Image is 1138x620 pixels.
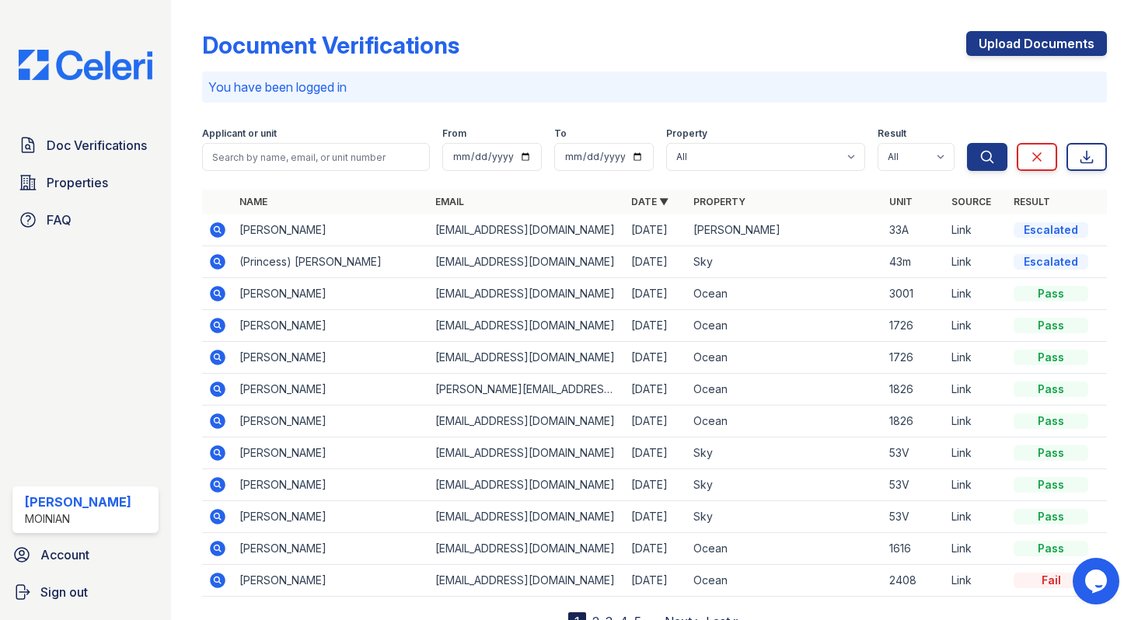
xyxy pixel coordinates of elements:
[883,342,945,374] td: 1726
[47,173,108,192] span: Properties
[687,501,883,533] td: Sky
[1014,573,1088,588] div: Fail
[1014,318,1088,333] div: Pass
[687,246,883,278] td: Sky
[429,214,625,246] td: [EMAIL_ADDRESS][DOMAIN_NAME]
[687,469,883,501] td: Sky
[233,565,429,597] td: [PERSON_NAME]
[202,127,277,140] label: Applicant or unit
[40,583,88,601] span: Sign out
[233,501,429,533] td: [PERSON_NAME]
[687,437,883,469] td: Sky
[878,127,906,140] label: Result
[554,127,567,140] label: To
[945,437,1007,469] td: Link
[625,469,687,501] td: [DATE]
[625,310,687,342] td: [DATE]
[1014,509,1088,524] div: Pass
[883,406,945,437] td: 1826
[1014,541,1088,556] div: Pass
[945,246,1007,278] td: Link
[625,342,687,374] td: [DATE]
[6,576,165,608] button: Sign out
[625,501,687,533] td: [DATE]
[687,342,883,374] td: Ocean
[1014,286,1088,301] div: Pass
[429,437,625,469] td: [EMAIL_ADDRESS][DOMAIN_NAME]
[233,437,429,469] td: [PERSON_NAME]
[687,214,883,246] td: [PERSON_NAME]
[883,278,945,310] td: 3001
[429,278,625,310] td: [EMAIL_ADDRESS][DOMAIN_NAME]
[883,565,945,597] td: 2408
[945,214,1007,246] td: Link
[233,469,429,501] td: [PERSON_NAME]
[435,196,464,207] a: Email
[47,211,72,229] span: FAQ
[429,310,625,342] td: [EMAIL_ADDRESS][DOMAIN_NAME]
[40,545,89,564] span: Account
[233,246,429,278] td: (Princess) [PERSON_NAME]
[233,533,429,565] td: [PERSON_NAME]
[429,565,625,597] td: [EMAIL_ADDRESS][DOMAIN_NAME]
[945,469,1007,501] td: Link
[625,533,687,565] td: [DATE]
[883,533,945,565] td: 1616
[202,143,430,171] input: Search by name, email, or unit number
[883,501,945,533] td: 53V
[429,406,625,437] td: [EMAIL_ADDRESS][DOMAIN_NAME]
[1014,445,1088,461] div: Pass
[945,278,1007,310] td: Link
[625,246,687,278] td: [DATE]
[625,278,687,310] td: [DATE]
[631,196,668,207] a: Date ▼
[233,374,429,406] td: [PERSON_NAME]
[47,136,147,155] span: Doc Verifications
[687,278,883,310] td: Ocean
[233,214,429,246] td: [PERSON_NAME]
[1014,477,1088,493] div: Pass
[687,374,883,406] td: Ocean
[883,310,945,342] td: 1726
[1014,350,1088,365] div: Pass
[6,50,165,80] img: CE_Logo_Blue-a8612792a0a2168367f1c8372b55b34899dd931a85d93a1a3d3e32e68fde9ad4.png
[693,196,745,207] a: Property
[208,78,1101,96] p: You have been logged in
[442,127,466,140] label: From
[883,374,945,406] td: 1826
[1014,196,1050,207] a: Result
[233,342,429,374] td: [PERSON_NAME]
[625,565,687,597] td: [DATE]
[945,501,1007,533] td: Link
[1073,558,1122,604] iframe: chat widget
[25,511,131,527] div: Moinian
[687,406,883,437] td: Ocean
[202,31,459,59] div: Document Verifications
[945,406,1007,437] td: Link
[883,437,945,469] td: 53V
[625,437,687,469] td: [DATE]
[429,533,625,565] td: [EMAIL_ADDRESS][DOMAIN_NAME]
[945,374,1007,406] td: Link
[625,406,687,437] td: [DATE]
[883,246,945,278] td: 43m
[429,342,625,374] td: [EMAIL_ADDRESS][DOMAIN_NAME]
[429,469,625,501] td: [EMAIL_ADDRESS][DOMAIN_NAME]
[945,565,1007,597] td: Link
[12,167,159,198] a: Properties
[889,196,913,207] a: Unit
[1014,413,1088,429] div: Pass
[233,310,429,342] td: [PERSON_NAME]
[429,374,625,406] td: [PERSON_NAME][EMAIL_ADDRESS][DOMAIN_NAME]
[883,469,945,501] td: 53V
[666,127,707,140] label: Property
[6,539,165,570] a: Account
[25,493,131,511] div: [PERSON_NAME]
[12,130,159,161] a: Doc Verifications
[429,246,625,278] td: [EMAIL_ADDRESS][DOMAIN_NAME]
[233,278,429,310] td: [PERSON_NAME]
[429,501,625,533] td: [EMAIL_ADDRESS][DOMAIN_NAME]
[945,533,1007,565] td: Link
[883,214,945,246] td: 33A
[625,374,687,406] td: [DATE]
